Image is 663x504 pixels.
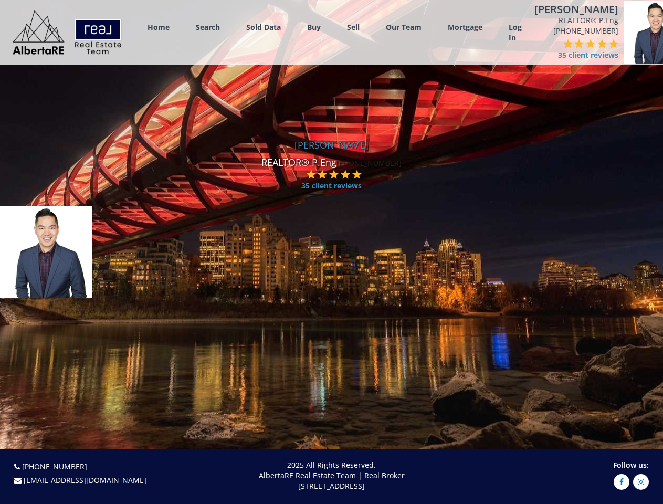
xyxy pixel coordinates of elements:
[318,170,327,179] img: 2 of 5 stars
[563,39,573,48] img: 1 of 5 stars
[597,39,607,48] img: 4 of 5 stars
[586,39,595,48] img: 3 of 5 stars
[7,7,127,57] img: Logo
[553,26,618,36] a: [PHONE_NUMBER]
[329,170,339,179] img: 3 of 5 stars
[301,181,362,191] span: 35 client reviews
[534,4,618,15] h4: [PERSON_NAME]
[534,15,618,26] span: REALTOR® P.Eng
[307,170,316,179] img: 1 of 5 stars
[558,50,618,60] span: 35 client reviews
[386,22,422,32] a: Our Team
[246,22,281,32] a: Sold Data
[175,460,489,491] p: 2025 All Rights Reserved. AlbertaRE Real Estate Team | Real Broker
[347,22,360,32] a: Sell
[3,140,660,151] h4: [PERSON_NAME]
[613,460,649,470] span: Follow us:
[196,22,220,32] a: Search
[298,481,365,491] span: [STREET_ADDRESS]
[307,22,321,32] a: Buy
[24,475,146,485] a: [EMAIL_ADDRESS][DOMAIN_NAME]
[341,170,350,179] img: 4 of 5 stars
[148,22,170,32] a: Home
[261,156,336,169] span: REALTOR® P.Eng
[509,22,522,43] a: Log In
[22,461,87,471] a: [PHONE_NUMBER]
[574,39,584,48] img: 2 of 5 stars
[448,22,482,32] a: Mortgage
[609,39,618,48] img: 5 of 5 stars
[336,158,402,168] a: [PHONE_NUMBER]
[352,170,362,179] img: 5 of 5 stars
